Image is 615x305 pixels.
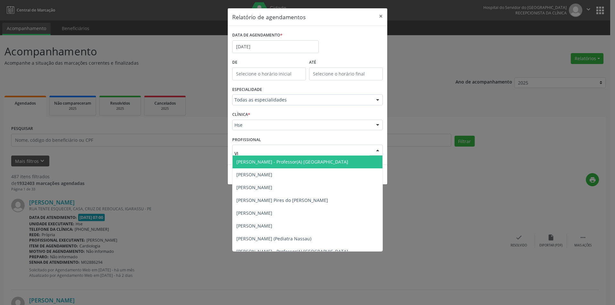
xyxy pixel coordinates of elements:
input: Selecione o horário final [309,68,383,80]
input: Selecione uma data ou intervalo [232,40,319,53]
span: [PERSON_NAME] [236,223,272,229]
label: ATÉ [309,58,383,68]
span: Todas as especialidades [234,97,370,103]
label: ESPECIALIDADE [232,85,262,95]
label: CLÍNICA [232,110,250,120]
span: [PERSON_NAME] Pires do [PERSON_NAME] [236,197,328,203]
input: Selecione o horário inicial [232,68,306,80]
span: [PERSON_NAME] - Professor(A) [GEOGRAPHIC_DATA] [236,248,348,254]
span: [PERSON_NAME] [236,210,272,216]
label: DATA DE AGENDAMENTO [232,30,283,40]
span: Hse [234,122,370,128]
span: [PERSON_NAME] [236,172,272,178]
h5: Relatório de agendamentos [232,13,306,21]
span: [PERSON_NAME] (Pediatra Nassau) [236,236,311,242]
label: PROFISSIONAL [232,135,261,145]
input: Selecione um profissional [234,147,370,160]
span: [PERSON_NAME] - Professor(A) [GEOGRAPHIC_DATA] [236,159,348,165]
span: [PERSON_NAME] [236,184,272,190]
button: Close [374,8,387,24]
label: De [232,58,306,68]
